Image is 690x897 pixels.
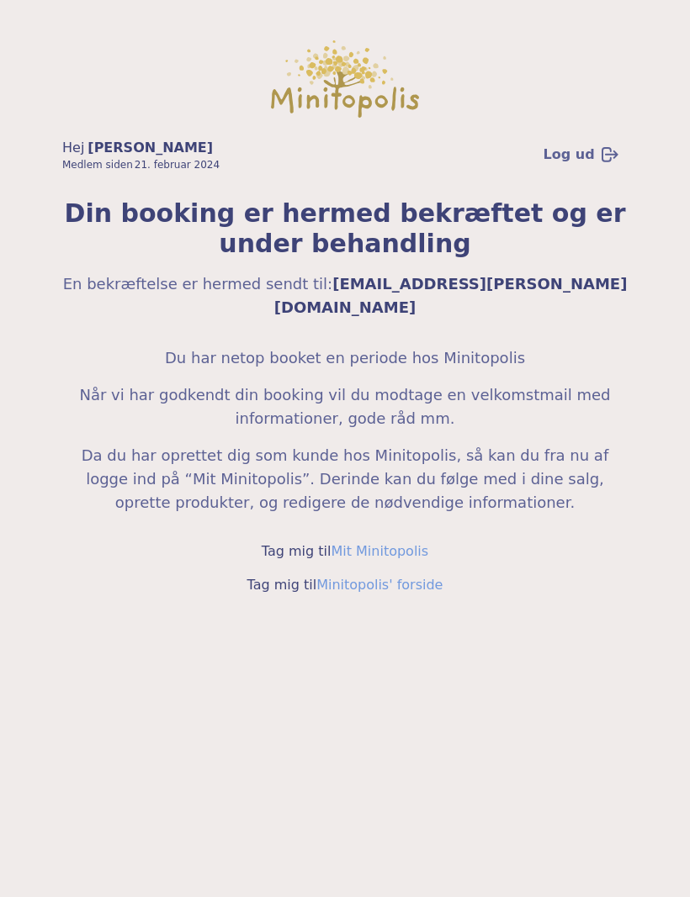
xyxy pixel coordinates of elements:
span: Medlem siden [62,158,133,171]
span: [EMAIL_ADDRESS][PERSON_NAME][DOMAIN_NAME] [274,275,628,316]
h5: Du har netop booket en periode hos Minitopolis [62,346,628,370]
span: Tag mig til [262,543,332,559]
span: 21. februar 2024 [135,159,220,171]
h5: Da du har oprettet dig som kunde hos Minitopolis, så kan du fra nu af logge ind på “Mit Minitopol... [62,444,628,514]
a: Minitopolis' forside [316,577,443,593]
span: Log ud [544,145,595,165]
span: Din booking er hermed bekræftet og er under behandling [62,198,628,259]
span: Hej [62,138,84,158]
h5: En bekræftelse er hermed sendt til: [62,272,628,319]
button: Log ud [534,139,628,171]
h5: Når vi har godkendt din booking vil du modtage en velkomstmail med informationer, gode råd mm. [62,383,628,430]
span: [PERSON_NAME] [88,140,213,156]
a: Mit Minitopolis [331,543,428,559]
span: Tag mig til [247,577,317,593]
